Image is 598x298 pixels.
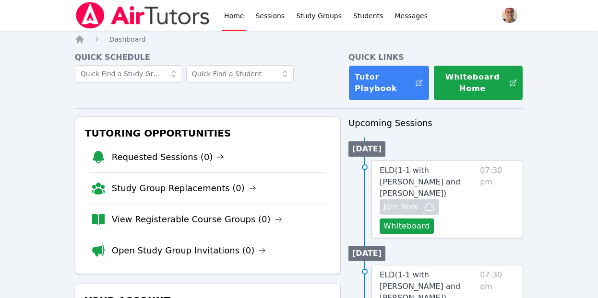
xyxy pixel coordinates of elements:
[75,34,524,44] nav: Breadcrumb
[380,199,439,215] button: Join Now
[395,11,428,21] span: Messages
[75,52,341,63] h4: Quick Schedule
[348,65,429,101] a: Tutor Playbook
[348,52,523,63] h4: Quick Links
[348,116,523,130] h3: Upcoming Sessions
[348,141,385,157] li: [DATE]
[83,125,333,142] h3: Tutoring Opportunities
[433,65,524,101] button: Whiteboard Home
[112,213,282,226] a: View Registerable Course Groups (0)
[112,182,256,195] a: Study Group Replacements (0)
[75,65,182,82] input: Quick Find a Study Group
[112,244,266,257] a: Open Study Group Invitations (0)
[380,165,476,199] a: ELD(1-1 with [PERSON_NAME] and [PERSON_NAME])
[75,2,211,29] img: Air Tutors
[383,201,418,213] span: Join Now
[109,34,146,44] a: Dashboard
[380,166,460,198] span: ELD ( 1-1 with [PERSON_NAME] and [PERSON_NAME] )
[348,246,385,261] li: [DATE]
[380,218,434,234] button: Whiteboard
[186,65,294,82] input: Quick Find a Student
[109,35,146,43] span: Dashboard
[480,165,515,234] span: 07:30 pm
[112,150,225,164] a: Requested Sessions (0)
